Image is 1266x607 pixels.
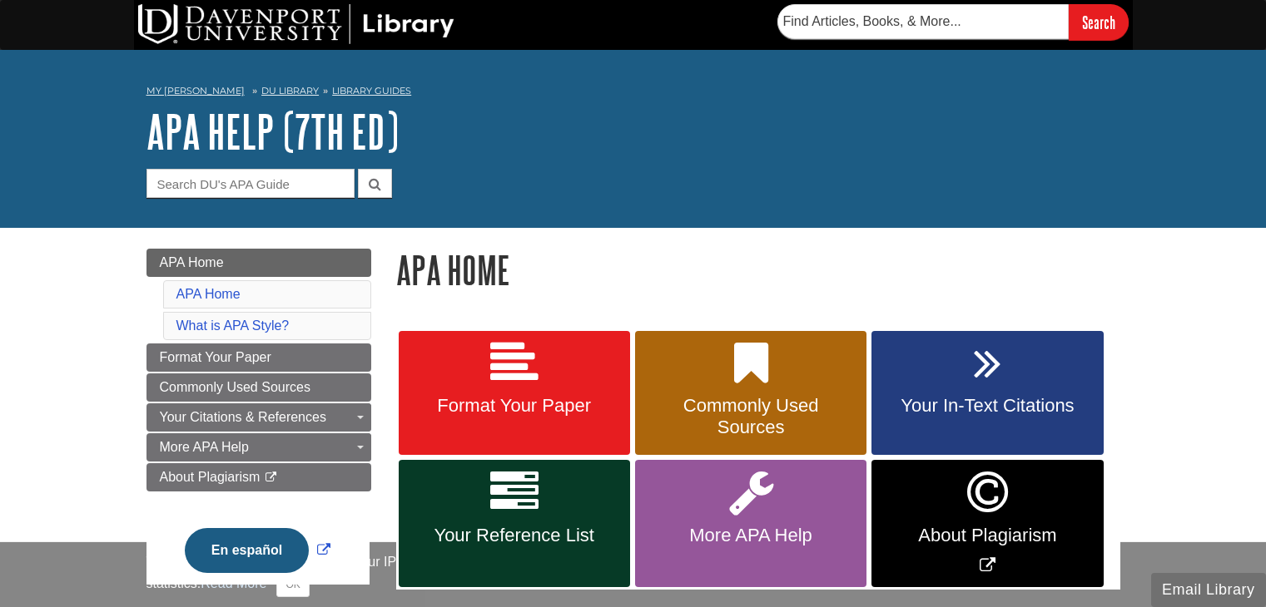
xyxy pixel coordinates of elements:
a: APA Home [176,287,241,301]
a: Library Guides [332,85,411,96]
a: More APA Help [146,433,371,461]
a: Your In-Text Citations [871,331,1103,456]
a: Link opens in new window [181,543,335,557]
h1: APA Home [396,249,1120,291]
i: This link opens in a new window [264,472,278,483]
span: More APA Help [160,440,249,454]
span: Commonly Used Sources [160,380,310,394]
a: APA Help (7th Ed) [146,106,399,157]
form: Searches DU Library's articles, books, and more [777,4,1129,40]
span: About Plagiarism [160,470,261,484]
span: Your Citations & References [160,410,326,424]
a: About Plagiarism [146,463,371,491]
input: Search [1069,4,1129,40]
a: DU Library [261,85,319,96]
span: Commonly Used Sources [648,395,854,438]
button: En español [185,528,309,573]
a: Your Citations & References [146,403,371,432]
a: Your Reference List [399,460,630,587]
img: DU Library [138,4,454,44]
input: Search DU's APA Guide [146,169,355,198]
a: APA Home [146,249,371,277]
span: More APA Help [648,525,854,546]
button: Email Library [1151,573,1266,607]
a: Commonly Used Sources [146,373,371,402]
div: Guide Page Menu [146,249,371,601]
input: Find Articles, Books, & More... [777,4,1069,39]
span: About Plagiarism [884,525,1090,546]
a: Commonly Used Sources [635,331,866,456]
span: Your Reference List [411,525,618,546]
a: My [PERSON_NAME] [146,84,245,98]
a: Link opens in new window [871,460,1103,587]
span: Format Your Paper [160,350,271,364]
a: More APA Help [635,460,866,587]
a: Format Your Paper [146,343,371,372]
a: What is APA Style? [176,318,290,333]
span: Your In-Text Citations [884,395,1090,417]
nav: breadcrumb [146,80,1120,106]
span: Format Your Paper [411,395,618,417]
a: Format Your Paper [399,331,630,456]
span: APA Home [160,255,224,269]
